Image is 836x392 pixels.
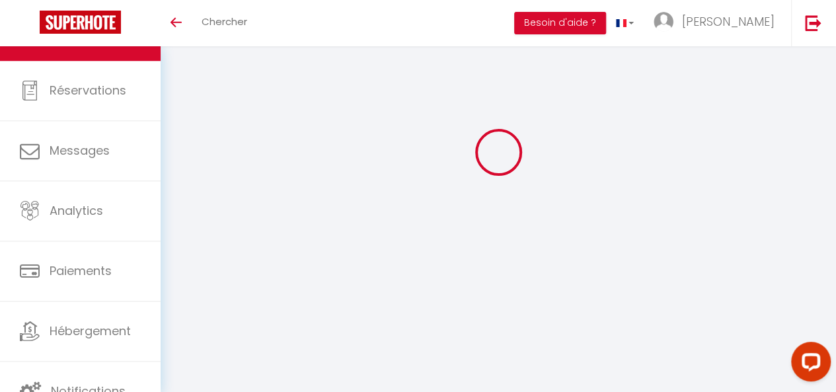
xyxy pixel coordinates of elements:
span: [PERSON_NAME] [682,13,775,30]
span: Hébergement [50,323,131,340]
span: Analytics [50,202,103,219]
img: logout [805,15,821,31]
img: Super Booking [40,11,121,34]
span: Messages [50,142,110,159]
span: Paiements [50,262,112,279]
iframe: LiveChat chat widget [780,336,836,392]
span: Réservations [50,82,126,98]
img: ... [654,12,673,32]
span: Chercher [202,15,247,28]
button: Besoin d'aide ? [514,12,606,34]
